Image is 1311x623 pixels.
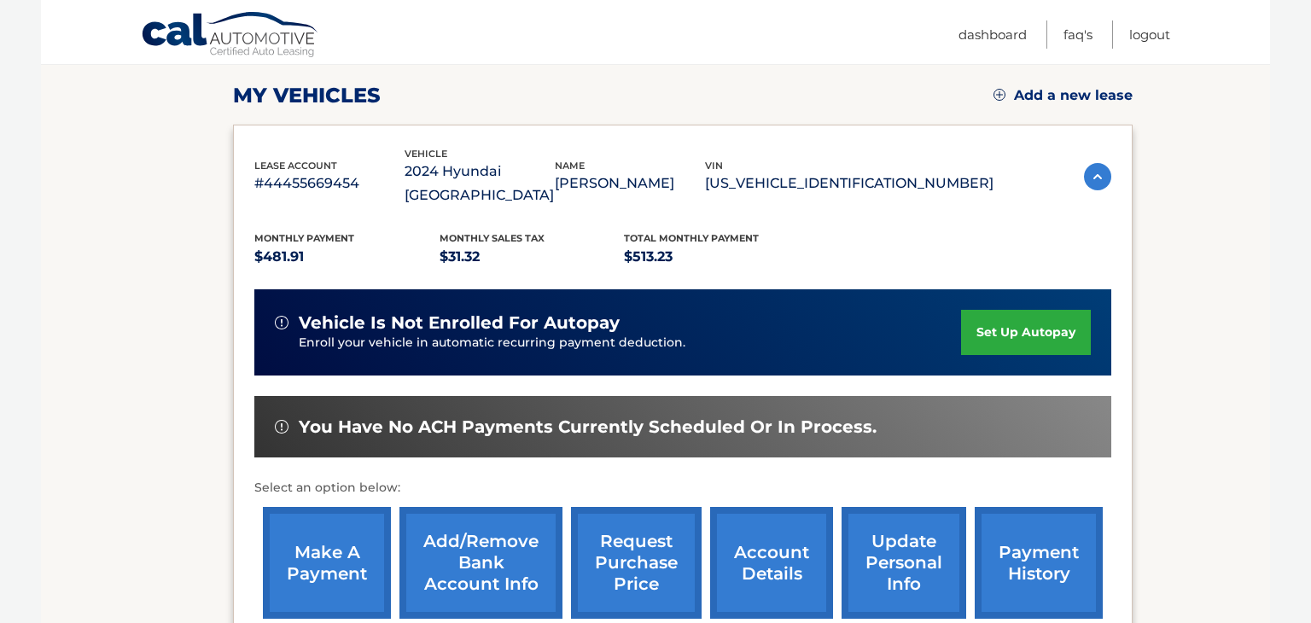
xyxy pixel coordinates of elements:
a: account details [710,507,833,619]
span: Monthly sales Tax [440,232,545,244]
span: Monthly Payment [254,232,354,244]
a: Add/Remove bank account info [399,507,562,619]
p: [US_VEHICLE_IDENTIFICATION_NUMBER] [705,172,993,195]
a: payment history [975,507,1103,619]
span: vehicle [405,148,447,160]
span: name [555,160,585,172]
a: Logout [1129,20,1170,49]
a: FAQ's [1063,20,1092,49]
p: [PERSON_NAME] [555,172,705,195]
p: #44455669454 [254,172,405,195]
span: vin [705,160,723,172]
p: $513.23 [624,245,809,269]
p: Enroll your vehicle in automatic recurring payment deduction. [299,334,961,352]
a: update personal info [842,507,966,619]
img: accordion-active.svg [1084,163,1111,190]
a: Cal Automotive [141,11,320,61]
img: add.svg [993,89,1005,101]
img: alert-white.svg [275,420,288,434]
a: Dashboard [958,20,1027,49]
p: $31.32 [440,245,625,269]
span: Total Monthly Payment [624,232,759,244]
p: $481.91 [254,245,440,269]
p: 2024 Hyundai [GEOGRAPHIC_DATA] [405,160,555,207]
span: You have no ACH payments currently scheduled or in process. [299,416,877,438]
a: request purchase price [571,507,702,619]
p: Select an option below: [254,478,1111,498]
img: alert-white.svg [275,316,288,329]
span: vehicle is not enrolled for autopay [299,312,620,334]
a: set up autopay [961,310,1091,355]
span: lease account [254,160,337,172]
h2: my vehicles [233,83,381,108]
a: Add a new lease [993,87,1133,104]
a: make a payment [263,507,391,619]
